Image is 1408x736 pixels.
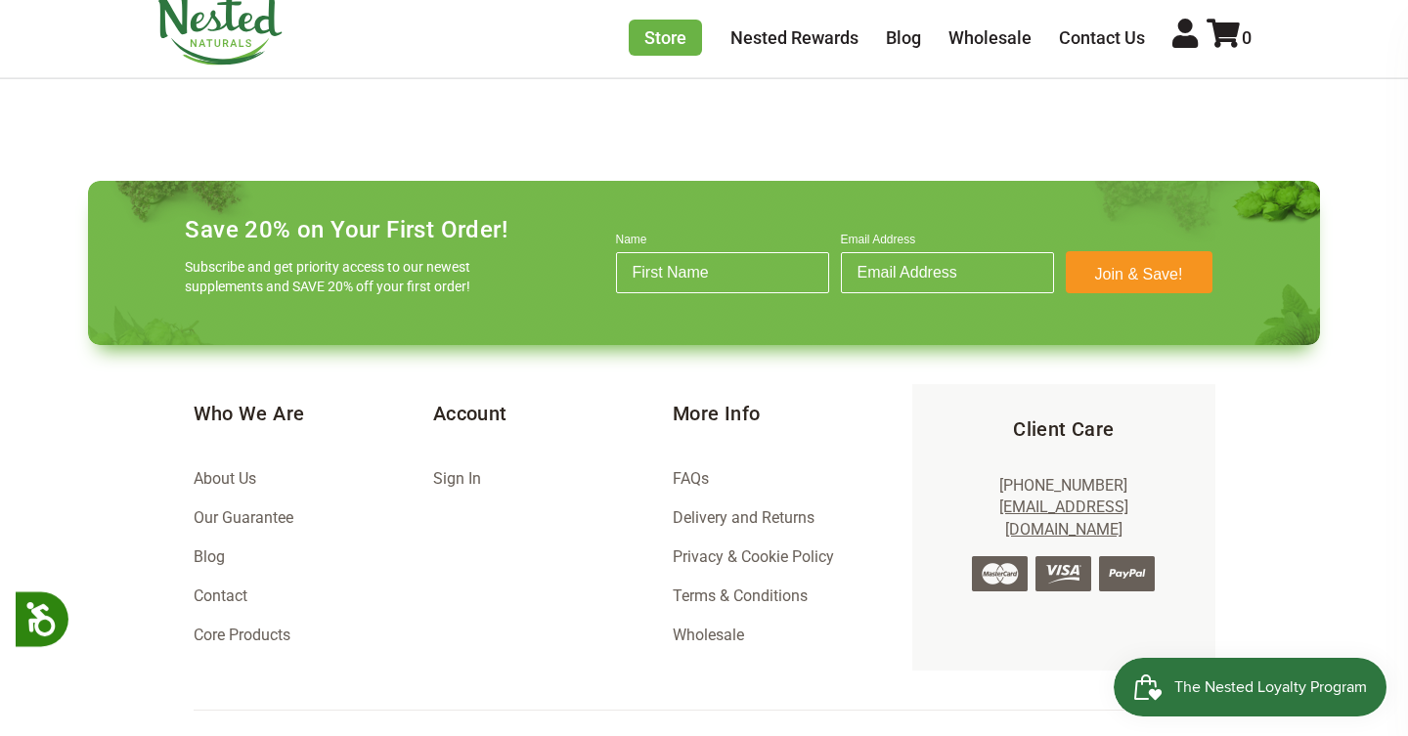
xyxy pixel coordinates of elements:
[1059,27,1145,48] a: Contact Us
[673,626,744,644] a: Wholesale
[886,27,921,48] a: Blog
[194,469,256,488] a: About Us
[841,233,1054,252] label: Email Address
[194,508,293,527] a: Our Guarantee
[999,476,1127,495] a: [PHONE_NUMBER]
[673,508,814,527] a: Delivery and Returns
[673,586,808,605] a: Terms & Conditions
[629,20,702,56] a: Store
[616,252,829,293] input: First Name
[730,27,858,48] a: Nested Rewards
[185,216,507,243] h4: Save 20% on Your First Order!
[1207,27,1252,48] a: 0
[194,400,433,427] h5: Who We Are
[944,415,1183,443] h5: Client Care
[1114,658,1388,716] iframe: Button to open loyalty program pop-up
[185,257,478,296] p: Subscribe and get priority access to our newest supplements and SAVE 20% off your first order!
[972,556,1155,591] img: credit-cards.png
[194,547,225,566] a: Blog
[433,469,481,488] a: Sign In
[1242,27,1252,48] span: 0
[841,252,1054,293] input: Email Address
[673,469,709,488] a: FAQs
[616,233,829,252] label: Name
[433,400,673,427] h5: Account
[1066,251,1212,293] button: Join & Save!
[948,27,1032,48] a: Wholesale
[194,626,290,644] a: Core Products
[194,586,247,605] a: Contact
[673,400,912,427] h5: More Info
[999,498,1128,538] a: [EMAIL_ADDRESS][DOMAIN_NAME]
[673,547,834,566] a: Privacy & Cookie Policy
